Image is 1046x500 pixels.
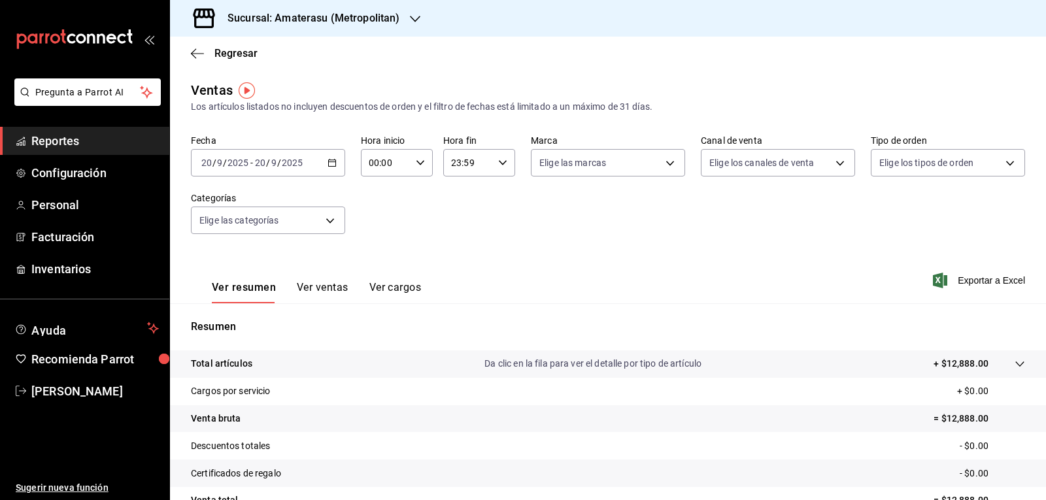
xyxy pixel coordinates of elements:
span: - [250,158,253,168]
span: / [266,158,270,168]
input: -- [271,158,277,168]
span: Reportes [31,132,159,150]
input: -- [201,158,212,168]
p: Descuentos totales [191,439,270,453]
p: + $0.00 [957,384,1025,398]
span: / [212,158,216,168]
span: Elige las categorías [199,214,279,227]
p: Total artículos [191,357,252,371]
span: Ayuda [31,320,142,336]
span: Recomienda Parrot [31,350,159,368]
p: Venta bruta [191,412,241,425]
p: - $0.00 [960,467,1025,480]
label: Hora fin [443,136,515,145]
button: Pregunta a Parrot AI [14,78,161,106]
a: Pregunta a Parrot AI [9,95,161,108]
input: ---- [227,158,249,168]
label: Tipo de orden [871,136,1025,145]
p: Resumen [191,319,1025,335]
input: ---- [281,158,303,168]
label: Fecha [191,136,345,145]
img: Tooltip marker [239,82,255,99]
p: + $12,888.00 [934,357,988,371]
p: Da clic en la fila para ver el detalle por tipo de artículo [484,357,701,371]
span: Elige los canales de venta [709,156,814,169]
label: Categorías [191,193,345,203]
p: - $0.00 [960,439,1025,453]
button: Ver cargos [369,281,422,303]
input: -- [216,158,223,168]
div: Los artículos listados no incluyen descuentos de orden y el filtro de fechas está limitado a un m... [191,100,1025,114]
span: / [223,158,227,168]
label: Hora inicio [361,136,433,145]
h3: Sucursal: Amaterasu (Metropolitan) [217,10,399,26]
input: -- [254,158,266,168]
span: Elige las marcas [539,156,606,169]
label: Canal de venta [701,136,855,145]
button: Regresar [191,47,258,59]
span: Regresar [214,47,258,59]
p: Certificados de regalo [191,467,281,480]
span: Inventarios [31,260,159,278]
div: navigation tabs [212,281,421,303]
button: Exportar a Excel [936,273,1025,288]
span: Elige los tipos de orden [879,156,973,169]
div: Ventas [191,80,233,100]
span: [PERSON_NAME] [31,382,159,400]
span: Facturación [31,228,159,246]
span: / [277,158,281,168]
span: Sugerir nueva función [16,481,159,495]
p: = $12,888.00 [934,412,1025,425]
span: Configuración [31,164,159,182]
button: open_drawer_menu [144,34,154,44]
label: Marca [531,136,685,145]
span: Pregunta a Parrot AI [35,86,141,99]
button: Ver resumen [212,281,276,303]
button: Ver ventas [297,281,348,303]
p: Cargos por servicio [191,384,271,398]
span: Personal [31,196,159,214]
